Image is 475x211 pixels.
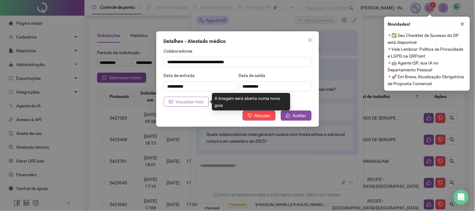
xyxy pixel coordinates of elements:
[388,32,466,46] span: ⚬ ✅ Seu Checklist de Sucesso do DP está disponível
[164,97,209,107] button: Visualizar foto
[388,46,466,59] span: ⚬ Vale Lembrar: Política de Privacidade e LGPD na QRPoint
[212,93,290,111] div: A imagem será aberta numa nova guia
[164,48,197,54] label: Colaboradores
[454,190,469,205] div: Open Intercom Messenger
[286,113,290,118] span: like
[164,38,312,45] div: Detalhes - Atestado médico
[305,35,315,45] button: Close
[281,111,312,121] button: Aceitar
[388,73,466,87] span: ⚬ 🚀 Em Breve, Atualização Obrigatória de Proposta Comercial
[293,112,307,119] span: Aceitar
[388,59,466,73] span: ⚬ 🤖 Agente QR: sua IA no Departamento Pessoal
[388,21,410,28] span: Novidades !
[169,100,173,104] span: picture
[308,38,313,43] span: close
[255,112,271,119] span: Recusar
[176,98,204,105] span: Visualizar foto
[460,22,465,26] span: close
[248,113,252,118] span: dislike
[243,111,276,121] button: Recusar
[239,72,270,79] label: Data de saída
[164,72,199,79] label: Data de entrada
